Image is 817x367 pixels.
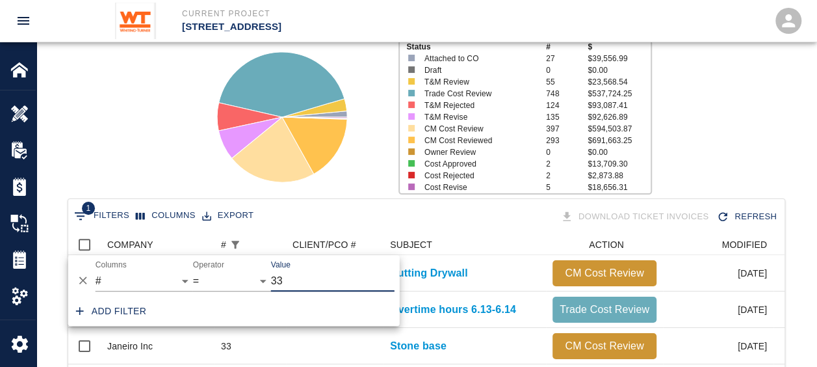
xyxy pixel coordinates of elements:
[244,236,263,254] button: Sort
[390,234,432,255] div: SUBJECT
[588,135,650,146] p: $691,663.25
[588,64,650,76] p: $0.00
[107,340,153,353] div: Janeiro Inc
[546,64,588,76] p: 0
[424,158,534,170] p: Cost Approved
[546,158,588,170] p: 2
[73,271,93,290] button: Delete
[8,5,39,36] button: open drawer
[588,158,650,170] p: $13,709.30
[588,182,650,193] p: $18,656.31
[424,111,534,123] p: T&M Revise
[424,170,534,182] p: Cost Rejected
[286,234,383,255] div: CLIENT/PCO #
[546,53,588,64] p: 27
[182,8,479,20] p: Current Project
[588,76,650,88] p: $23,568.54
[663,292,773,328] div: [DATE]
[546,111,588,123] p: 135
[182,20,479,34] p: [STREET_ADDRESS]
[424,53,534,64] p: Attached to CO
[546,170,588,182] p: 2
[588,88,650,100] p: $537,724.25
[292,234,356,255] div: CLIENT/PCO #
[558,206,714,228] div: Tickets download in groups of 15
[714,206,782,228] button: Refresh
[71,299,152,323] button: Add filter
[558,338,651,354] p: CM Cost Review
[588,170,650,182] p: $2,873.88
[383,234,546,255] div: SUBJECT
[226,236,244,254] div: 1 active filter
[82,202,95,215] span: 1
[424,182,534,193] p: Cost Revise
[271,260,291,271] label: Value
[424,146,534,158] p: Owner Review
[588,100,650,111] p: $93,087.41
[424,135,534,146] p: CM Cost Reviewed
[424,123,534,135] p: CM Cost Review
[558,265,651,281] p: CM Cost Review
[663,234,773,255] div: MODIFIED
[193,260,224,271] label: Operator
[588,53,650,64] p: $39,556.99
[752,305,817,367] iframe: Chat Widget
[546,123,588,135] p: 397
[558,302,651,318] p: Trade Cost Review
[546,100,588,111] p: 124
[588,111,650,123] p: $92,626.89
[214,234,286,255] div: #
[226,236,244,254] button: Show filters
[589,234,624,255] div: ACTION
[390,338,447,354] a: Stone base
[221,340,231,353] div: 33
[271,271,395,292] input: Filter value
[588,41,650,53] p: $
[546,182,588,193] p: 5
[424,64,534,76] p: Draft
[546,135,588,146] p: 293
[199,206,257,226] button: Export
[406,41,546,53] p: Status
[390,302,516,318] a: Overtime hours 6.13-6.14
[107,234,153,255] div: COMPANY
[71,206,133,226] button: Show filters
[101,234,214,255] div: COMPANY
[714,206,782,228] div: Refresh the list
[424,100,534,111] p: T&M Rejected
[221,234,226,255] div: #
[390,265,468,281] a: Cutting Drywall
[546,146,588,158] p: 0
[663,255,773,292] div: [DATE]
[424,88,534,100] p: Trade Cost Review
[663,328,773,364] div: [DATE]
[424,76,534,88] p: T&M Review
[546,76,588,88] p: 55
[588,146,650,158] p: $0.00
[546,234,663,255] div: ACTION
[96,260,127,271] label: Columns
[546,88,588,100] p: 748
[115,3,156,39] img: Whiting-Turner
[546,41,588,53] p: #
[721,234,767,255] div: MODIFIED
[133,206,199,226] button: Select columns
[588,123,650,135] p: $594,503.87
